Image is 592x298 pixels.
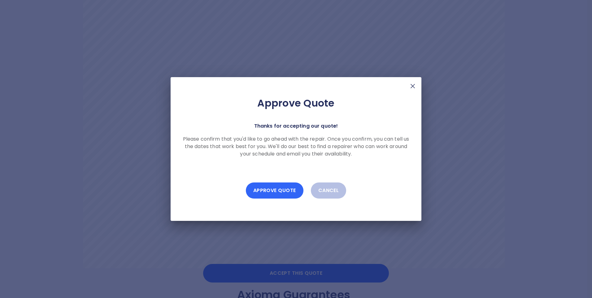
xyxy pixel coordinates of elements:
p: Thanks for accepting our quote! [254,122,338,130]
h2: Approve Quote [181,97,411,109]
button: Cancel [311,182,346,199]
p: Please confirm that you'd like to go ahead with the repair. Once you confirm, you can tell us the... [181,135,411,158]
img: X Mark [409,82,416,90]
button: Approve Quote [246,182,303,199]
